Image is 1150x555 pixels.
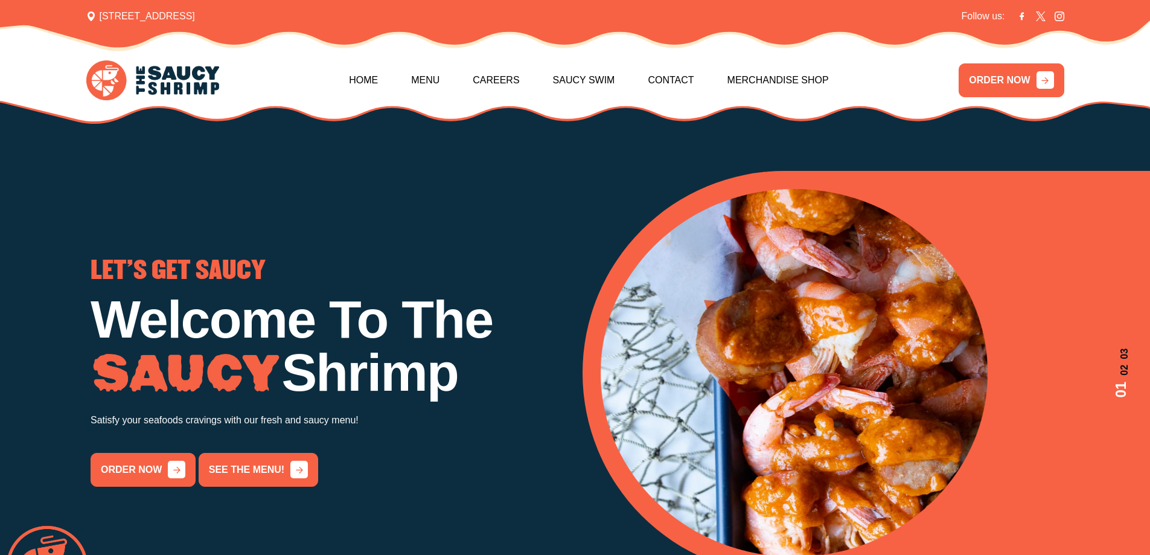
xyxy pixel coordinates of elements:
span: LET'S GET SAUCY [91,259,266,283]
h1: Welcome To The Shrimp [91,293,568,399]
a: Careers [473,54,519,106]
a: See the menu! [199,453,318,487]
span: 01 [1110,382,1132,398]
span: Follow us: [961,9,1005,24]
span: [STREET_ADDRESS] [86,9,195,24]
p: Satisfy your seafoods cravings with our fresh and saucy menu! [91,412,568,429]
span: 03 [1110,348,1132,359]
a: Merchandise Shop [727,54,829,106]
img: Image [91,354,281,393]
a: Home [349,54,378,106]
a: order now [91,453,196,487]
img: logo [86,60,219,101]
a: Menu [411,54,439,106]
a: Contact [648,54,694,106]
span: 02 [1110,365,1132,376]
div: 1 / 3 [91,259,568,486]
a: ORDER NOW [959,63,1064,97]
a: Saucy Swim [553,54,615,106]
